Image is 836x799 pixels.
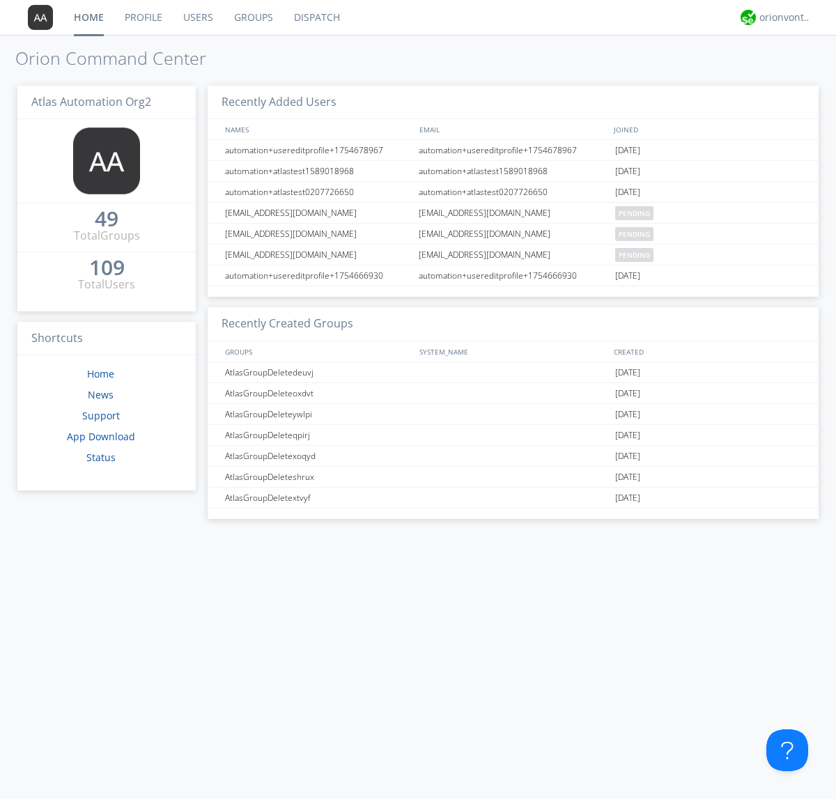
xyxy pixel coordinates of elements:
div: Total Groups [74,228,140,244]
div: AtlasGroupDeleteoxdvt [222,383,415,403]
span: [DATE] [615,161,640,182]
div: CREATED [610,341,805,362]
a: [EMAIL_ADDRESS][DOMAIN_NAME][EMAIL_ADDRESS][DOMAIN_NAME]pending [208,203,819,224]
span: [DATE] [615,446,640,467]
div: orionvontas+atlas+automation+org2 [759,10,812,24]
div: Total Users [78,277,135,293]
div: AtlasGroupDeleteshrux [222,467,415,487]
a: 109 [89,261,125,277]
div: NAMES [222,119,412,139]
a: AtlasGroupDeleteshrux[DATE] [208,467,819,488]
div: EMAIL [416,119,610,139]
div: [EMAIL_ADDRESS][DOMAIN_NAME] [222,224,415,244]
span: pending [615,227,653,241]
span: pending [615,248,653,262]
div: automation+usereditprofile+1754666930 [415,265,612,286]
span: [DATE] [615,488,640,509]
div: AtlasGroupDeletexoqyd [222,446,415,466]
a: News [88,388,114,401]
div: 49 [95,212,118,226]
img: 29d36aed6fa347d5a1537e7736e6aa13 [741,10,756,25]
span: [DATE] [615,140,640,161]
div: AtlasGroupDeleteywlpi [222,404,415,424]
span: Atlas Automation Org2 [31,94,151,109]
a: automation+usereditprofile+1754666930automation+usereditprofile+1754666930[DATE] [208,265,819,286]
div: [EMAIL_ADDRESS][DOMAIN_NAME] [415,245,612,265]
div: automation+usereditprofile+1754678967 [415,140,612,160]
a: AtlasGroupDeleteywlpi[DATE] [208,404,819,425]
span: [DATE] [615,383,640,404]
div: automation+atlastest1589018968 [415,161,612,181]
a: automation+atlastest1589018968automation+atlastest1589018968[DATE] [208,161,819,182]
a: [EMAIL_ADDRESS][DOMAIN_NAME][EMAIL_ADDRESS][DOMAIN_NAME]pending [208,245,819,265]
span: [DATE] [615,265,640,286]
span: pending [615,206,653,220]
h3: Recently Created Groups [208,307,819,341]
span: [DATE] [615,467,640,488]
span: [DATE] [615,404,640,425]
a: automation+atlastest0207726650automation+atlastest0207726650[DATE] [208,182,819,203]
div: 109 [89,261,125,274]
a: AtlasGroupDeletextvyf[DATE] [208,488,819,509]
a: App Download [67,430,135,443]
span: [DATE] [615,425,640,446]
div: automation+usereditprofile+1754666930 [222,265,415,286]
div: [EMAIL_ADDRESS][DOMAIN_NAME] [222,203,415,223]
a: AtlasGroupDeletexoqyd[DATE] [208,446,819,467]
div: automation+usereditprofile+1754678967 [222,140,415,160]
div: [EMAIL_ADDRESS][DOMAIN_NAME] [415,224,612,244]
a: AtlasGroupDeletedeuvj[DATE] [208,362,819,383]
img: 373638.png [73,127,140,194]
a: AtlasGroupDeleteqpirj[DATE] [208,425,819,446]
div: automation+atlastest0207726650 [222,182,415,202]
a: [EMAIL_ADDRESS][DOMAIN_NAME][EMAIL_ADDRESS][DOMAIN_NAME]pending [208,224,819,245]
div: SYSTEM_NAME [416,341,610,362]
div: [EMAIL_ADDRESS][DOMAIN_NAME] [222,245,415,265]
a: Support [82,409,120,422]
span: [DATE] [615,362,640,383]
a: AtlasGroupDeleteoxdvt[DATE] [208,383,819,404]
h3: Shortcuts [17,322,196,356]
div: JOINED [610,119,805,139]
a: Home [87,367,114,380]
a: automation+usereditprofile+1754678967automation+usereditprofile+1754678967[DATE] [208,140,819,161]
span: [DATE] [615,182,640,203]
div: AtlasGroupDeletextvyf [222,488,415,508]
div: [EMAIL_ADDRESS][DOMAIN_NAME] [415,203,612,223]
div: AtlasGroupDeletedeuvj [222,362,415,382]
div: GROUPS [222,341,412,362]
div: AtlasGroupDeleteqpirj [222,425,415,445]
h3: Recently Added Users [208,86,819,120]
a: Status [86,451,116,464]
div: automation+atlastest1589018968 [222,161,415,181]
a: 49 [95,212,118,228]
img: 373638.png [28,5,53,30]
iframe: Toggle Customer Support [766,729,808,771]
div: automation+atlastest0207726650 [415,182,612,202]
